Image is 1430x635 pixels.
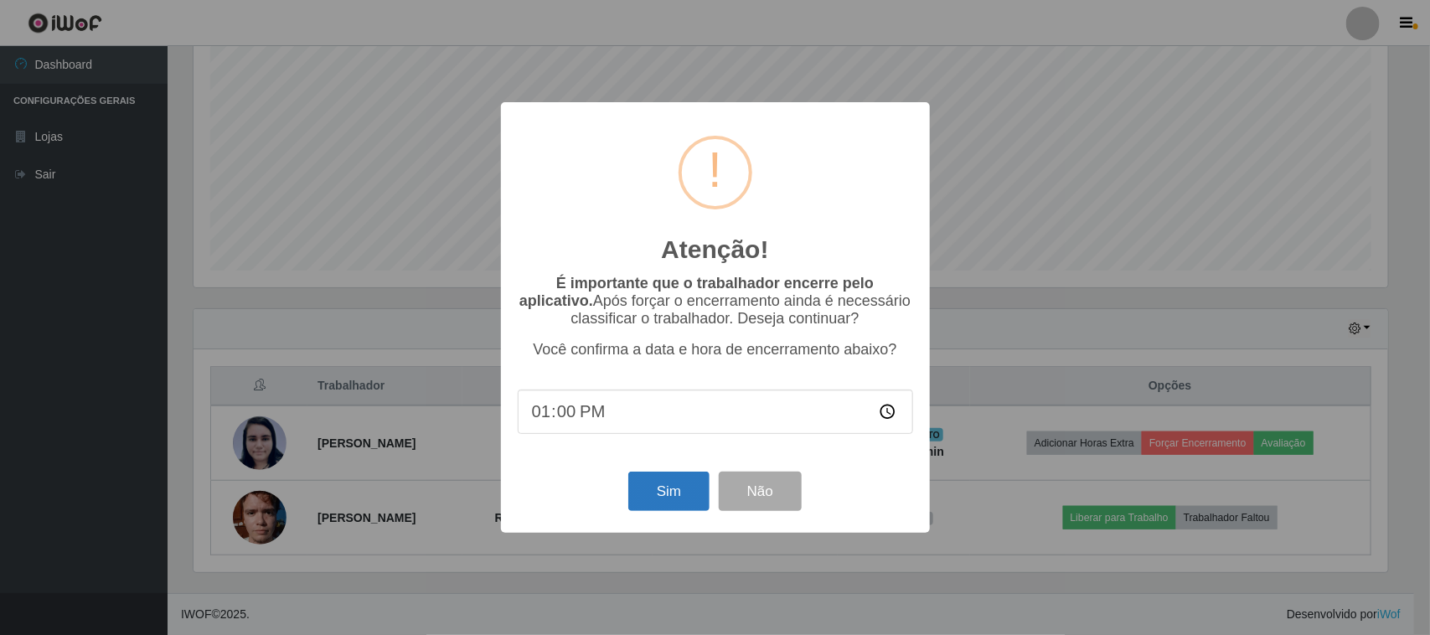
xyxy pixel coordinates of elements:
[518,341,913,359] p: Você confirma a data e hora de encerramento abaixo?
[661,235,768,265] h2: Atenção!
[628,472,710,511] button: Sim
[719,472,802,511] button: Não
[519,275,874,309] b: É importante que o trabalhador encerre pelo aplicativo.
[518,275,913,328] p: Após forçar o encerramento ainda é necessário classificar o trabalhador. Deseja continuar?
